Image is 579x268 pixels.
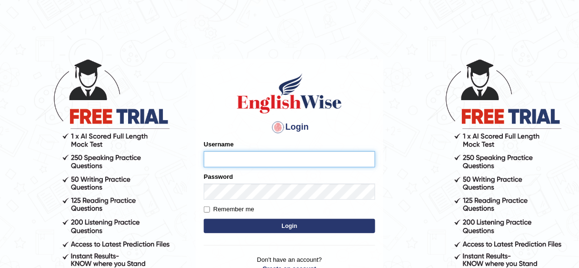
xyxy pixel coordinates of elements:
[235,72,344,115] img: Logo of English Wise sign in for intelligent practice with AI
[204,140,234,149] label: Username
[204,206,210,213] input: Remember me
[204,172,233,181] label: Password
[204,219,375,233] button: Login
[204,120,375,135] h4: Login
[204,205,254,214] label: Remember me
